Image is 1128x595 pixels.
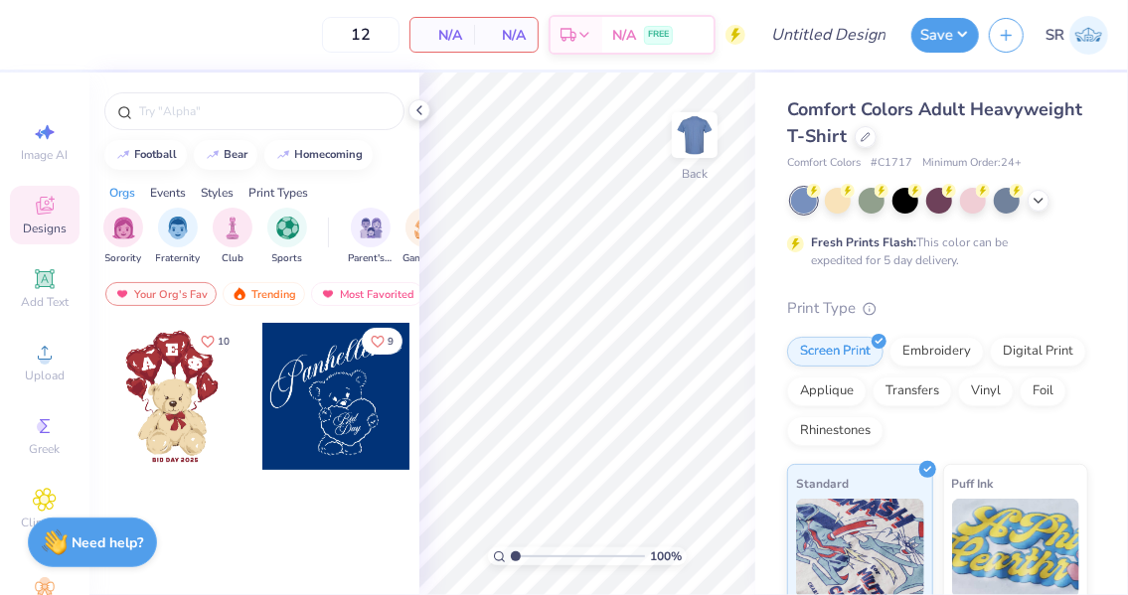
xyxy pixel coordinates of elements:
[311,282,423,306] div: Most Favorited
[1046,24,1064,47] span: SR
[612,25,636,46] span: N/A
[486,25,526,46] span: N/A
[889,337,984,367] div: Embroidery
[222,217,243,239] img: Club Image
[275,149,291,161] img: trend_line.gif
[873,376,952,406] div: Transfers
[137,101,392,121] input: Try "Alpha"
[787,376,867,406] div: Applique
[403,208,448,266] button: filter button
[213,208,252,266] button: filter button
[348,208,394,266] button: filter button
[362,328,403,355] button: Like
[201,184,234,202] div: Styles
[403,251,448,266] span: Game Day
[1020,376,1066,406] div: Foil
[73,533,144,552] strong: Need help?
[104,140,187,170] button: football
[223,282,305,306] div: Trending
[156,251,201,266] span: Fraternity
[348,251,394,266] span: Parent's Weekend
[911,18,979,53] button: Save
[167,217,189,239] img: Fraternity Image
[10,515,80,546] span: Clipart & logos
[952,473,994,494] span: Puff Ink
[796,473,849,494] span: Standard
[648,28,669,42] span: FREE
[105,282,217,306] div: Your Org's Fav
[267,208,307,266] button: filter button
[248,184,308,202] div: Print Types
[276,217,299,239] img: Sports Image
[320,287,336,301] img: most_fav.gif
[787,97,1082,148] span: Comfort Colors Adult Heavyweight T-Shirt
[225,149,248,160] div: bear
[135,149,178,160] div: football
[232,287,247,301] img: trending.gif
[322,17,400,53] input: – –
[25,368,65,383] span: Upload
[990,337,1086,367] div: Digital Print
[112,217,135,239] img: Sorority Image
[115,149,131,161] img: trend_line.gif
[22,147,69,163] span: Image AI
[156,208,201,266] div: filter for Fraternity
[958,376,1014,406] div: Vinyl
[348,208,394,266] div: filter for Parent's Weekend
[218,337,230,347] span: 10
[192,328,239,355] button: Like
[205,149,221,161] img: trend_line.gif
[811,234,916,250] strong: Fresh Prints Flash:
[213,208,252,266] div: filter for Club
[194,140,257,170] button: bear
[388,337,394,347] span: 9
[264,140,373,170] button: homecoming
[109,184,135,202] div: Orgs
[871,155,912,172] span: # C1717
[23,221,67,236] span: Designs
[922,155,1022,172] span: Minimum Order: 24 +
[114,287,130,301] img: most_fav.gif
[272,251,303,266] span: Sports
[787,337,884,367] div: Screen Print
[422,25,462,46] span: N/A
[295,149,364,160] div: homecoming
[360,217,383,239] img: Parent's Weekend Image
[156,208,201,266] button: filter button
[1069,16,1108,55] img: Silvia Romero
[105,251,142,266] span: Sorority
[267,208,307,266] div: filter for Sports
[103,208,143,266] div: filter for Sorority
[682,165,708,183] div: Back
[787,297,1088,320] div: Print Type
[30,441,61,457] span: Greek
[414,217,437,239] img: Game Day Image
[787,416,884,446] div: Rhinestones
[755,15,901,55] input: Untitled Design
[1046,16,1108,55] a: SR
[787,155,861,172] span: Comfort Colors
[811,233,1055,269] div: This color can be expedited for 5 day delivery.
[403,208,448,266] div: filter for Game Day
[21,294,69,310] span: Add Text
[222,251,243,266] span: Club
[675,115,715,155] img: Back
[150,184,186,202] div: Events
[650,547,682,565] span: 100 %
[103,208,143,266] button: filter button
